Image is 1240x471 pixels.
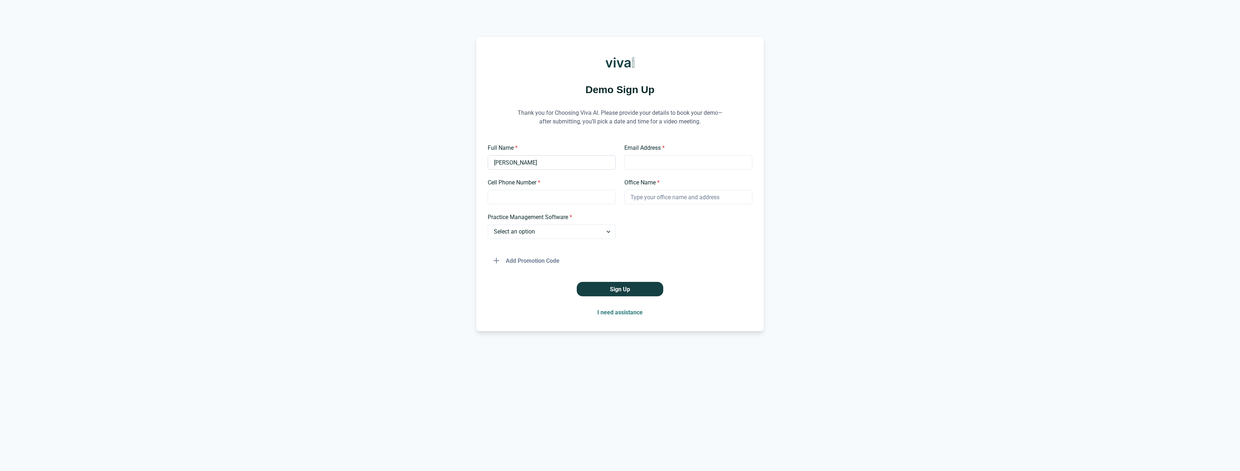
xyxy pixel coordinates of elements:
[624,144,748,152] label: Email Address
[488,213,611,222] label: Practice Management Software
[512,100,728,135] p: Thank you for Choosing Viva AI. Please provide your details to book your demo—after submitting, y...
[488,253,565,268] button: Add Promotion Code
[577,282,663,296] button: Sign Up
[624,178,748,187] label: Office Name
[488,144,611,152] label: Full Name
[592,305,648,319] button: I need assistance
[606,48,634,77] img: Viva AI Logo
[488,83,752,97] h1: Demo Sign Up
[488,178,611,187] label: Cell Phone Number
[624,190,752,204] input: Type your office name and address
